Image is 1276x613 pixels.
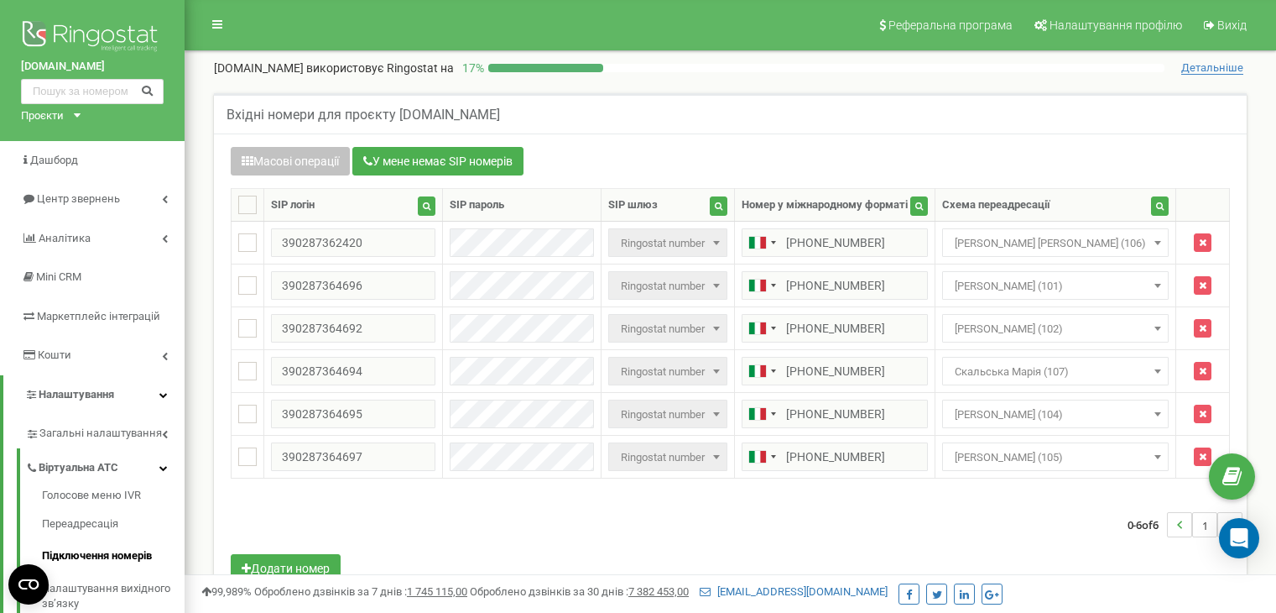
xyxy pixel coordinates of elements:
div: Open Intercom Messenger [1219,518,1259,558]
span: Кошти [38,348,71,361]
input: 312 345 6789 [742,443,928,471]
p: [DOMAIN_NAME] [214,60,454,76]
input: Пошук за номером [21,79,164,104]
span: Mini CRM [36,270,81,283]
span: Маркетплейс інтеграцій [37,310,160,322]
span: Снежневский Павел (106) [942,228,1169,257]
span: Налаштування [39,388,114,401]
div: SIP шлюз [608,197,658,213]
input: 312 345 6789 [742,228,928,257]
button: У мене немає SIP номерів [352,147,523,176]
a: Налаштування [3,375,185,415]
div: Telephone country code [742,401,781,427]
span: Ringostat number [608,271,727,300]
div: SIP логін [271,197,315,213]
nav: ... [1128,495,1242,554]
span: Жилюк Надежда (101) [942,271,1169,300]
button: Масові операції [231,147,350,176]
div: Номер у міжнародному форматі [742,197,908,213]
a: Підключення номерів [42,540,185,573]
span: Віртуальна АТС [39,460,118,476]
a: [EMAIL_ADDRESS][DOMAIN_NAME] [700,585,888,598]
u: 7 382 453,00 [628,585,689,598]
li: 1 [1192,512,1217,537]
div: Telephone country code [742,443,781,470]
span: 0-6 6 [1128,512,1167,537]
a: Загальні налаштування [25,414,185,448]
span: Ringostat number [614,360,721,384]
span: Березань Сергей (104) [948,403,1163,427]
a: Переадресація [42,508,185,541]
span: Вихід [1217,18,1247,32]
th: SIP пароль [442,189,601,222]
img: Ringostat logo [21,17,164,59]
span: Ringostat number [608,228,727,257]
span: Березань Сергей (104) [942,400,1169,428]
span: Бабийчук Надежда (105) [948,446,1163,469]
a: Голосове меню IVR [42,488,185,508]
span: Ringostat number [608,357,727,385]
div: Telephone country code [742,358,781,385]
span: of [1142,517,1153,532]
div: Проєкти [21,108,64,124]
span: Жилюк Надежда (101) [948,275,1163,298]
a: Віртуальна АТС [25,448,185,483]
span: Оброблено дзвінків за 30 днів : [470,585,689,598]
span: Скальська Марія (107) [948,360,1163,384]
span: Яковлева Марина (102) [942,314,1169,343]
span: Реферальна програма [888,18,1013,32]
span: Яковлева Марина (102) [948,317,1163,341]
span: Детальніше [1181,61,1243,75]
span: Ringostat number [614,232,721,255]
button: Open CMP widget [8,564,49,605]
input: 312 345 6789 [742,271,928,300]
a: [DOMAIN_NAME] [21,59,164,75]
u: 1 745 115,00 [407,585,467,598]
span: Ringostat number [614,317,721,341]
h5: Вхідні номери для проєкту [DOMAIN_NAME] [227,107,500,123]
span: Ringostat number [608,400,727,428]
span: Ringostat number [608,314,727,343]
span: Оброблено дзвінків за 7 днів : [254,585,467,598]
input: 312 345 6789 [742,357,928,385]
input: 312 345 6789 [742,400,928,428]
button: Додати номер [231,554,341,583]
span: Скальська Марія (107) [942,357,1169,385]
span: Ringostat number [614,275,721,298]
span: Дашборд [30,154,78,166]
span: Центр звернень [37,192,120,205]
span: Ringostat number [614,403,721,427]
span: Загальні налаштування [39,426,162,442]
div: Схема переадресації [942,197,1050,213]
div: Telephone country code [742,272,781,299]
span: використовує Ringostat на [306,61,454,75]
span: Аналiтика [39,232,91,244]
span: Снежневский Павел (106) [948,232,1163,255]
span: Бабийчук Надежда (105) [942,443,1169,471]
p: 17 % [454,60,488,76]
span: 99,989% [201,585,252,598]
input: 312 345 6789 [742,314,928,343]
div: Telephone country code [742,315,781,342]
span: Ringostat number [614,446,721,469]
span: Ringostat number [608,443,727,471]
div: Telephone country code [742,229,781,256]
span: Налаштування профілю [1049,18,1182,32]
